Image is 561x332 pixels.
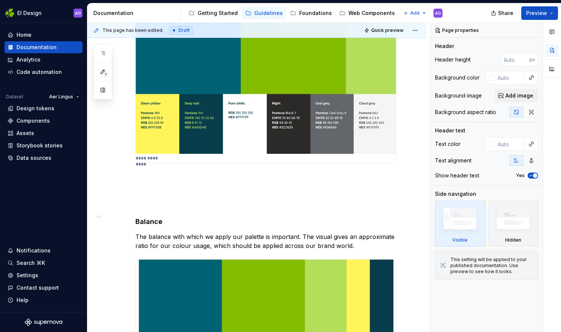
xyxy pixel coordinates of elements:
div: Help [16,296,28,304]
div: AO [75,10,81,16]
div: Foundations [299,9,332,17]
input: Auto [501,53,529,66]
div: Components [16,117,50,125]
div: Dataset [6,94,23,100]
div: Visible [452,237,468,243]
svg: Supernova Logo [25,318,62,326]
span: Quick preview [371,27,403,33]
div: This setting will be applied to your published documentation. Use preview to see how it looks. [450,257,533,275]
input: Auto [495,137,525,151]
button: Share [487,6,518,20]
img: 56b5df98-d96d-4d7e-807c-0afdf3bdaefa.png [5,9,14,18]
span: Add image [505,92,533,99]
a: Code automation [4,66,82,78]
button: Help [4,294,82,306]
span: Add [410,10,420,16]
div: Side navigation [435,190,476,198]
div: Assets [16,129,34,137]
a: Assets [4,127,82,139]
label: Yes [516,173,525,179]
a: Data sources [4,152,82,164]
div: Data sources [16,154,51,162]
div: Home [16,31,31,39]
div: Header height [435,56,471,63]
div: Page tree [186,6,399,21]
button: Search ⌘K [4,257,82,269]
span: Draft [178,27,190,33]
button: Add [401,8,429,18]
div: Contact support [16,284,59,291]
a: Foundations [287,7,335,19]
a: Documentation [4,41,82,53]
div: Hidden [488,201,538,246]
a: Analytics [4,54,82,66]
span: This page has been edited. [102,27,163,33]
a: Components [4,115,82,127]
div: EI Design [17,9,42,17]
div: Header [435,42,454,50]
div: Background aspect ratio [435,108,496,116]
div: Design tokens [16,105,54,112]
div: Search ⌘K [16,259,45,267]
div: Documentation [93,9,178,17]
a: Storybook stories [4,140,82,152]
span: Aer Lingus [49,94,73,100]
div: Getting Started [198,9,238,17]
p: px [529,57,535,63]
a: Guidelines [242,7,286,19]
a: Design tokens [4,102,82,114]
div: Settings [16,272,38,279]
div: Background color [435,74,480,81]
span: Share [498,9,513,17]
input: Auto [495,71,525,84]
button: Add image [495,89,538,102]
button: Aer Lingus [46,92,82,102]
button: Contact support [4,282,82,294]
p: The balance with which we apply our palette is important. The visual gives an approximate ratio f... [135,232,396,250]
a: Settings [4,269,82,281]
button: Preview [521,6,558,20]
span: 7 [103,72,109,78]
div: Show header text [435,172,479,179]
div: Text color [435,140,460,148]
a: Home [4,29,82,41]
div: Storybook stories [16,142,63,149]
div: Hidden [505,237,521,243]
div: Notifications [16,247,51,254]
div: Text alignment [435,157,471,164]
button: EI DesignAO [1,5,85,21]
div: Web Components [348,9,395,17]
div: Code automation [16,68,62,76]
div: Visible [435,201,485,246]
div: Header text [435,127,465,134]
h4: Balance [135,217,396,226]
a: Getting Started [186,7,241,19]
button: Notifications [4,245,82,257]
span: Preview [526,9,547,17]
div: Analytics [16,56,40,63]
div: Documentation [16,44,57,51]
div: Background image [435,92,482,99]
div: AO [435,10,441,16]
div: Guidelines [254,9,283,17]
button: Quick preview [362,25,407,36]
a: App Components [399,7,459,19]
a: Web Components [336,7,398,19]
